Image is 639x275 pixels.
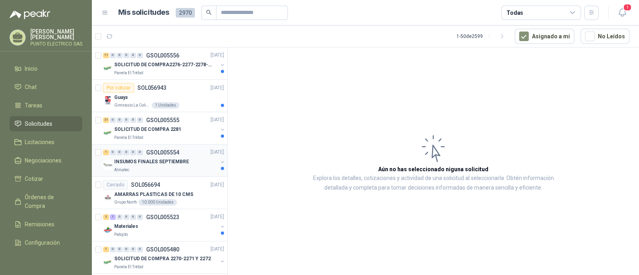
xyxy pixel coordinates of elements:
[130,53,136,58] div: 0
[103,53,109,58] div: 11
[117,117,123,123] div: 0
[103,83,134,93] div: Por cotizar
[137,247,143,252] div: 0
[114,167,129,173] p: Almatec
[137,85,167,91] p: SOL056943
[103,247,109,252] div: 1
[103,225,113,235] img: Company Logo
[103,193,113,202] img: Company Logo
[25,83,37,91] span: Chat
[615,6,629,20] button: 1
[110,247,116,252] div: 0
[92,80,227,112] a: Por cotizarSOL056943[DATE] Company LogoGuayaGimnasio La Colina1 Unidades
[114,158,189,166] p: INSUMOS FINALES SEPTIEMBRE
[146,53,179,58] p: GSOL005556
[114,264,143,270] p: Panela El Trébol
[146,214,179,220] p: GSOL005523
[210,149,224,156] p: [DATE]
[114,255,211,263] p: SOLICITUD DE COMPRA 2270-2271 Y 2272
[25,119,52,128] span: Solicitudes
[10,10,50,19] img: Logo peakr
[123,53,129,58] div: 0
[10,235,82,250] a: Configuración
[123,214,129,220] div: 0
[10,171,82,186] a: Cotizar
[146,150,179,155] p: GSOL005554
[103,214,109,220] div: 2
[103,212,226,238] a: 2 1 0 0 0 0 GSOL005523[DATE] Company LogoMaterialesPatojito
[308,174,559,193] p: Explora los detalles, cotizaciones y actividad de una solicitud al seleccionarla. Obtén informaci...
[515,29,574,44] button: Asignado a mi
[378,165,488,174] h3: Aún no has seleccionado niguna solicitud
[146,247,179,252] p: GSOL005480
[103,51,226,76] a: 11 0 0 0 0 0 GSOL005556[DATE] Company LogoSOLICITUD DE COMPRA2276-2277-2278-2284-2285-Panela El T...
[114,135,143,141] p: Panela El Trébol
[25,220,54,229] span: Remisiones
[110,150,116,155] div: 0
[103,117,109,123] div: 21
[10,98,82,113] a: Tareas
[117,53,123,58] div: 0
[10,217,82,232] a: Remisiones
[25,156,62,165] span: Negociaciones
[110,53,116,58] div: 0
[103,160,113,170] img: Company Logo
[10,253,82,269] a: Manuales y ayuda
[30,42,82,46] p: PUNTO ELECTRICO SAS
[123,150,129,155] div: 0
[110,117,116,123] div: 0
[114,61,214,69] p: SOLICITUD DE COMPRA2276-2277-2278-2284-2285-
[25,101,42,110] span: Tareas
[130,117,136,123] div: 0
[30,29,82,40] p: [PERSON_NAME] [PERSON_NAME]
[10,153,82,168] a: Negociaciones
[137,150,143,155] div: 0
[114,231,128,238] p: Patojito
[10,79,82,95] a: Chat
[123,117,129,123] div: 0
[139,199,177,206] div: 10.000 Unidades
[137,53,143,58] div: 0
[581,29,629,44] button: No Leídos
[506,8,523,17] div: Todas
[114,126,181,134] p: SOLICITUD DE COMPRA 2281
[118,7,169,18] h1: Mis solicitudes
[103,96,113,105] img: Company Logo
[146,117,179,123] p: GSOL005555
[137,117,143,123] div: 0
[176,8,195,18] span: 2970
[114,102,150,109] p: Gimnasio La Colina
[123,247,129,252] div: 0
[130,150,136,155] div: 0
[137,214,143,220] div: 0
[25,238,60,247] span: Configuración
[456,30,508,43] div: 1 - 50 de 2599
[210,117,224,124] p: [DATE]
[25,174,43,183] span: Cotizar
[103,128,113,138] img: Company Logo
[103,63,113,73] img: Company Logo
[10,190,82,214] a: Órdenes de Compra
[103,115,226,141] a: 21 0 0 0 0 0 GSOL005555[DATE] Company LogoSOLICITUD DE COMPRA 2281Panela El Trébol
[623,4,632,11] span: 1
[114,199,137,206] p: Grupo North
[117,214,123,220] div: 0
[210,214,224,221] p: [DATE]
[117,247,123,252] div: 0
[92,177,227,209] a: CerradoSOL056694[DATE] Company LogoAMARRAS PLASTICAS DE 10 CMSGrupo North10.000 Unidades
[110,214,116,220] div: 1
[103,150,109,155] div: 1
[10,61,82,76] a: Inicio
[103,180,128,190] div: Cerrado
[25,138,54,146] span: Licitaciones
[117,150,123,155] div: 0
[130,214,136,220] div: 0
[103,257,113,267] img: Company Logo
[131,182,160,188] p: SOL056694
[152,102,179,109] div: 1 Unidades
[103,245,226,270] a: 1 0 0 0 0 0 GSOL005480[DATE] Company LogoSOLICITUD DE COMPRA 2270-2271 Y 2272Panela El Trébol
[10,116,82,131] a: Solicitudes
[130,247,136,252] div: 0
[114,94,127,101] p: Guaya
[210,246,224,253] p: [DATE]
